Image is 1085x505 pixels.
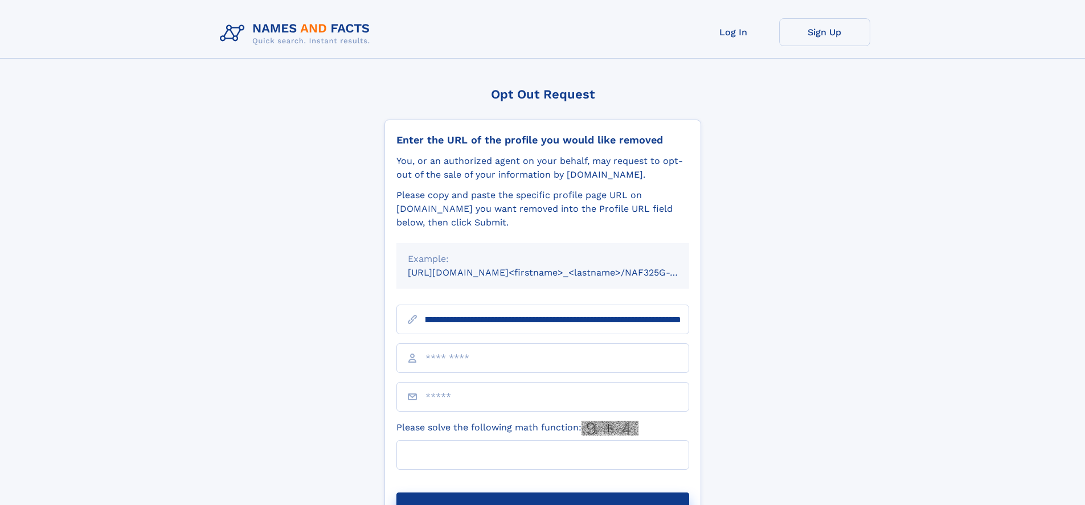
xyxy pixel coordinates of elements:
[396,154,689,182] div: You, or an authorized agent on your behalf, may request to opt-out of the sale of your informatio...
[688,18,779,46] a: Log In
[779,18,870,46] a: Sign Up
[396,134,689,146] div: Enter the URL of the profile you would like removed
[396,421,638,436] label: Please solve the following math function:
[408,252,678,266] div: Example:
[215,18,379,49] img: Logo Names and Facts
[384,87,701,101] div: Opt Out Request
[408,267,711,278] small: [URL][DOMAIN_NAME]<firstname>_<lastname>/NAF325G-xxxxxxxx
[396,188,689,229] div: Please copy and paste the specific profile page URL on [DOMAIN_NAME] you want removed into the Pr...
